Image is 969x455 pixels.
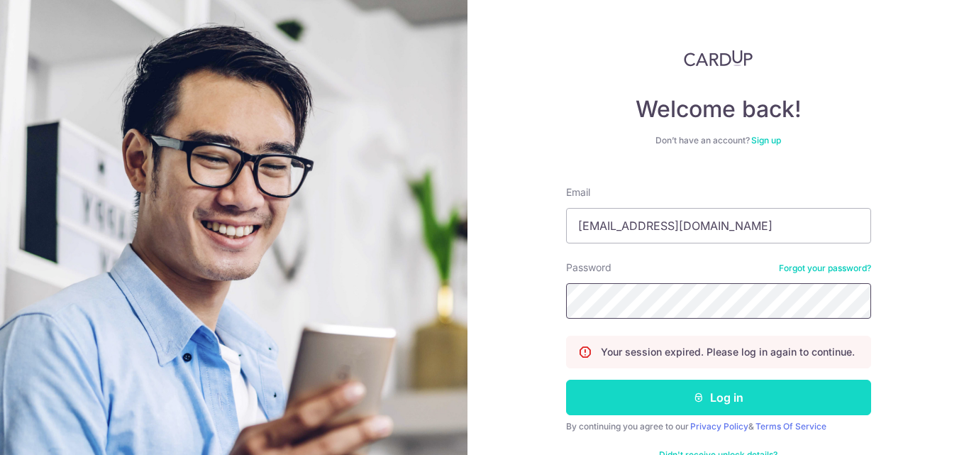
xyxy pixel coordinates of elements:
[690,421,748,432] a: Privacy Policy
[566,135,871,146] div: Don’t have an account?
[566,261,611,275] label: Password
[779,263,871,274] a: Forgot your password?
[566,380,871,415] button: Log in
[684,50,753,67] img: CardUp Logo
[566,95,871,124] h4: Welcome back!
[566,421,871,432] div: By continuing you agree to our &
[566,185,590,199] label: Email
[566,208,871,243] input: Enter your Email
[755,421,826,432] a: Terms Of Service
[601,345,855,359] p: Your session expired. Please log in again to continue.
[751,135,781,146] a: Sign up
